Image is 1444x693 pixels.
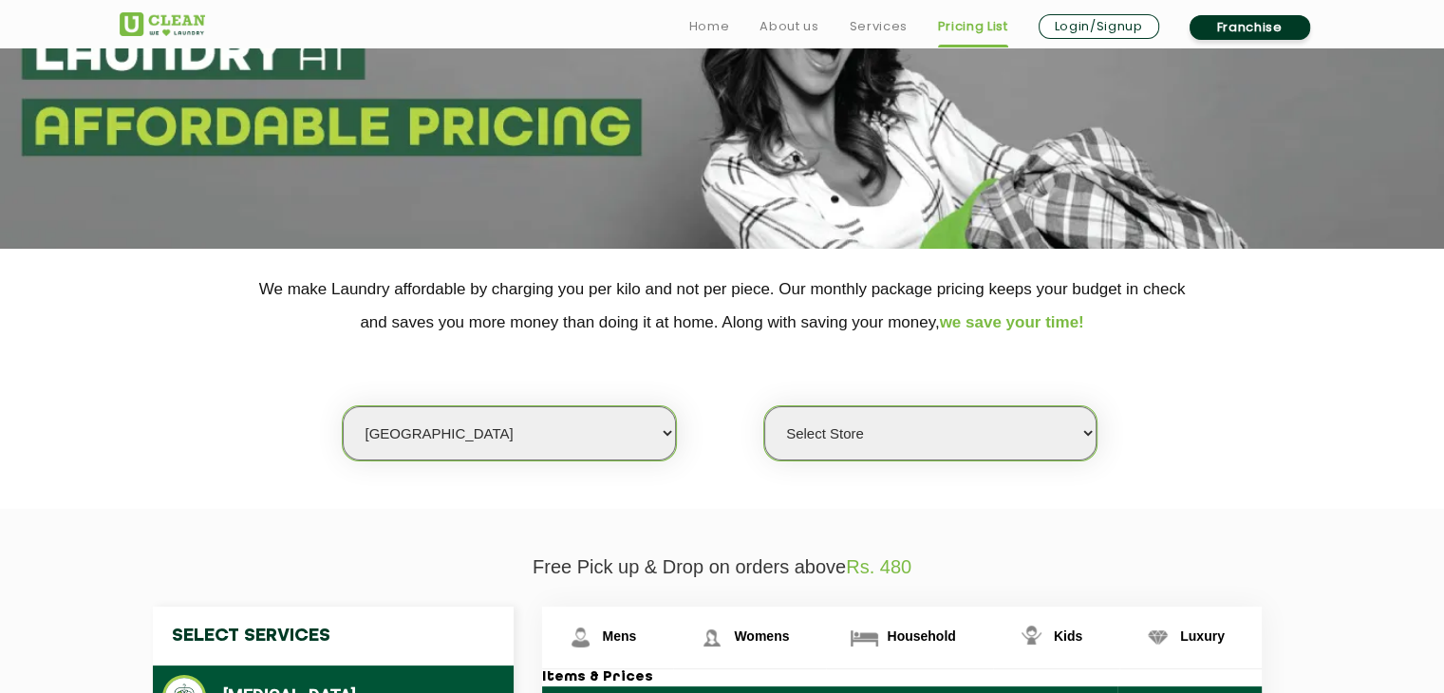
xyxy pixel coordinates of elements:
img: Household [848,621,881,654]
h3: Items & Prices [542,669,1262,686]
img: Kids [1015,621,1048,654]
a: Home [689,15,730,38]
a: About us [760,15,818,38]
p: We make Laundry affordable by charging you per kilo and not per piece. Our monthly package pricin... [120,272,1325,339]
span: we save your time! [940,313,1084,331]
img: Mens [564,621,597,654]
span: Womens [734,628,789,644]
span: Rs. 480 [846,556,911,577]
a: Login/Signup [1039,14,1159,39]
h4: Select Services [153,607,514,665]
img: Womens [695,621,728,654]
img: Luxury [1141,621,1174,654]
p: Free Pick up & Drop on orders above [120,556,1325,578]
img: UClean Laundry and Dry Cleaning [120,12,205,36]
a: Pricing List [938,15,1008,38]
span: Luxury [1180,628,1225,644]
span: Kids [1054,628,1082,644]
span: Household [887,628,955,644]
a: Franchise [1190,15,1310,40]
span: Mens [603,628,637,644]
a: Services [849,15,907,38]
